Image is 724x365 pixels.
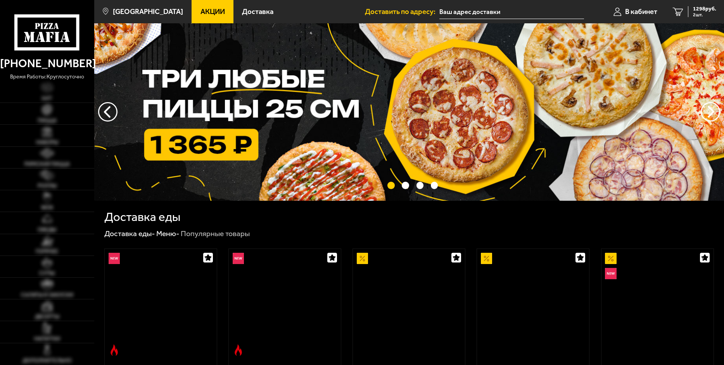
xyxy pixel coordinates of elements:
[109,253,120,264] img: Новинка
[353,249,465,360] a: АкционныйАль-Шам 25 см (тонкое тесто)
[242,8,273,16] span: Доставка
[416,182,424,189] button: точки переключения
[402,182,409,189] button: точки переключения
[21,292,73,298] span: Салаты и закуски
[24,162,70,167] span: Римская пицца
[41,96,52,101] span: Хит
[605,253,616,264] img: Акционный
[35,314,59,320] span: Десерты
[104,211,180,223] h1: Доставка еды
[38,183,57,189] span: Роллы
[36,140,58,145] span: Наборы
[104,229,155,238] a: Доставка еды-
[605,268,616,279] img: Новинка
[701,102,720,122] button: предыдущий
[98,102,117,122] button: следующий
[200,8,225,16] span: Акции
[41,205,53,210] span: WOK
[233,344,244,356] img: Острое блюдо
[22,358,72,363] span: Дополнительно
[365,8,439,16] span: Доставить по адресу:
[477,249,589,360] a: АкционныйПепперони 25 см (толстое с сыром)
[233,253,244,264] img: Новинка
[39,271,55,276] span: Супы
[431,182,438,189] button: точки переключения
[439,5,584,19] input: Ваш адрес доставки
[601,249,714,360] a: АкционныйНовинкаВсё включено
[693,12,716,17] span: 2 шт.
[481,253,492,264] img: Акционный
[357,253,368,264] img: Акционный
[181,229,250,238] div: Популярные товары
[113,8,183,16] span: [GEOGRAPHIC_DATA]
[36,249,58,254] span: Горячее
[38,118,57,123] span: Пицца
[693,6,716,12] span: 1298 руб.
[387,182,395,189] button: точки переключения
[34,336,60,342] span: Напитки
[109,344,120,356] img: Острое блюдо
[229,249,341,360] a: НовинкаОстрое блюдоРимская с мясным ассорти
[38,227,56,233] span: Обеды
[625,8,657,16] span: В кабинет
[105,249,217,360] a: НовинкаОстрое блюдоРимская с креветками
[156,229,180,238] a: Меню-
